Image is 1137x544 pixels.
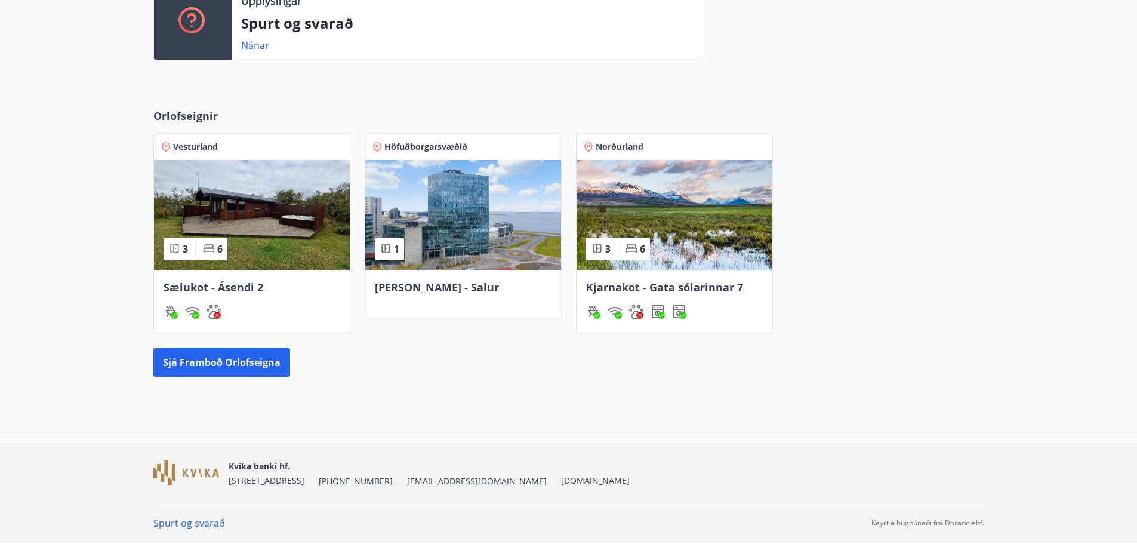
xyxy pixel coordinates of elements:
[217,242,223,256] span: 6
[365,160,561,270] img: Paella dish
[586,280,743,294] span: Kjarnakot - Gata sólarinnar 7
[596,141,643,153] span: Norðurland
[651,305,665,319] img: hddCLTAnxqFUMr1fxmbGG8zWilo2syolR0f9UjPn.svg
[672,305,686,319] img: Dl16BY4EX9PAW649lg1C3oBuIaAsR6QVDQBO2cTm.svg
[384,141,467,153] span: Höfuðborgarsvæðið
[185,305,199,319] div: Þráðlaust net
[229,460,290,472] span: Kvika banki hf.
[629,305,643,319] div: Gæludýr
[586,305,600,319] div: Gasgrill
[207,305,221,319] img: pxcaIm5dSOV3FS4whs1soiYWTwFQvksT25a9J10C.svg
[871,518,984,528] p: Keyrt á hugbúnaði frá Dorado ehf.
[164,280,263,294] span: Sælukot - Ásendi 2
[153,517,225,530] a: Spurt og svarað
[153,460,219,486] img: GzFmWhuCkUxVWrb40sWeioDp5tjnKZ3EtzLhRfaL.png
[629,305,643,319] img: pxcaIm5dSOV3FS4whs1soiYWTwFQvksT25a9J10C.svg
[241,39,269,52] a: Nánar
[319,475,393,487] span: [PHONE_NUMBER]
[394,242,399,256] span: 1
[183,242,188,256] span: 3
[164,305,178,319] img: ZXjrS3QKesehq6nQAPjaRuRTI364z8ohTALB4wBr.svg
[605,242,611,256] span: 3
[154,160,350,270] img: Paella dish
[241,13,692,33] p: Spurt og svarað
[586,305,600,319] img: ZXjrS3QKesehq6nQAPjaRuRTI364z8ohTALB4wBr.svg
[185,305,199,319] img: HJRyFFsYp6qjeUYhR4dAD8CaCEsnIFYZ05miwXoh.svg
[229,475,304,486] span: [STREET_ADDRESS]
[651,305,665,319] div: Þurrkari
[153,348,290,377] button: Sjá framboð orlofseigna
[561,475,630,486] a: [DOMAIN_NAME]
[577,160,772,270] img: Paella dish
[153,108,218,124] span: Orlofseignir
[608,305,622,319] div: Þráðlaust net
[608,305,622,319] img: HJRyFFsYp6qjeUYhR4dAD8CaCEsnIFYZ05miwXoh.svg
[640,242,645,256] span: 6
[207,305,221,319] div: Gæludýr
[164,305,178,319] div: Gasgrill
[672,305,686,319] div: Þvottavél
[375,280,499,294] span: [PERSON_NAME] - Salur
[407,475,547,487] span: [EMAIL_ADDRESS][DOMAIN_NAME]
[173,141,218,153] span: Vesturland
